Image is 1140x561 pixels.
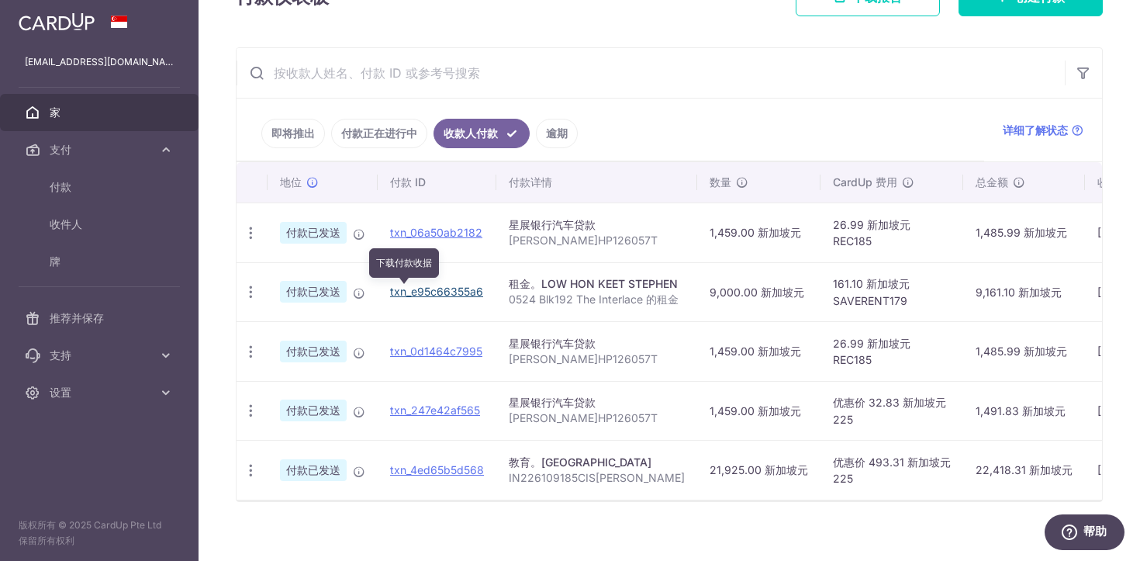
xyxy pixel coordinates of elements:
font: 即将推出 [271,126,315,140]
input: 按收款人姓名、付款 ID 或参考号搜索 [237,48,1065,98]
font: 1,485.99 新加坡元 [976,345,1067,358]
a: txn_247e42af565 [390,403,480,417]
font: 推荐并保存 [50,311,104,324]
font: 付款已发送 [286,345,340,358]
font: 家 [50,106,60,119]
font: 付款已发送 [286,403,340,417]
font: 租金。LOW HON KEET STEPHEN [509,277,678,290]
font: [DATE] [1097,286,1133,299]
font: 总金额 [976,175,1008,189]
font: 付款详情 [509,175,552,189]
font: 版权所有 © 2025 CardUp Pte Ltd 保留所有权利 [19,519,161,546]
font: REC185 [833,354,872,367]
font: 9,000.00 新加坡元 [710,286,804,299]
font: 161.10 新加坡元 [833,277,910,290]
a: txn_06a50ab2182 [390,226,482,239]
font: 优惠价 32.83 新加坡元 [833,396,946,409]
font: 1,459.00 新加坡元 [710,404,801,417]
font: 星展银行汽车贷款 [509,337,596,350]
font: CardUp 费用 [833,175,897,189]
font: 支持 [50,348,71,362]
font: 21,925.00 新加坡元 [710,464,808,477]
img: CardUp [19,12,95,31]
font: 付款 ID [390,175,426,189]
font: 下载付款收据 [376,257,432,268]
font: IN226109185CIS[PERSON_NAME] [509,471,685,484]
font: [DATE] [1097,345,1133,358]
font: 1,459.00 新加坡元 [710,345,801,358]
font: 9,161.10 新加坡元 [976,286,1062,299]
font: SAVERENT179 [833,294,907,307]
font: [DATE] [1097,227,1133,240]
font: 22,418.31 新加坡元 [976,464,1073,477]
font: 星展银行汽车贷款 [509,396,596,409]
font: 付款已发送 [286,285,340,298]
font: 支付 [50,143,71,156]
a: 详细了解状态 [1003,123,1083,138]
font: 0524 Blk192 The Interlace 的租金 [509,293,679,306]
font: 付款正在进行中 [341,126,417,140]
a: txn_e95c66355a6 [390,285,483,298]
font: [PERSON_NAME]HP126057T [509,352,658,365]
font: [EMAIL_ADDRESS][DOMAIN_NAME] [25,56,182,68]
font: [DATE] [1097,404,1133,417]
font: [DATE] [1097,464,1133,477]
font: 付款已发送 [286,463,340,476]
a: txn_4ed65b5d568 [390,463,484,476]
font: 收件人 [50,217,82,230]
font: 逾期 [546,126,568,140]
font: 设置 [50,386,71,399]
font: [PERSON_NAME]HP126057T [509,411,658,424]
font: 详细了解状态 [1003,123,1068,137]
font: 26.99 新加坡元 [833,337,910,350]
font: 地位 [280,175,302,189]
font: 星展银行汽车贷款 [509,218,596,231]
font: [PERSON_NAME]HP126057T [509,234,658,247]
font: 牌 [50,255,60,268]
font: 26.99 新加坡元 [833,218,910,231]
iframe: 打开一个小组件，您可以在其中找到更多信息 [1044,514,1124,553]
font: 225 [833,413,853,426]
font: 数量 [710,175,731,189]
font: 收款人付款 [444,126,498,140]
font: 1,459.00 新加坡元 [710,227,801,240]
font: 付款 [50,180,71,193]
font: 225 [833,473,853,486]
a: txn_0d1464c7995 [390,345,482,358]
font: 1,491.83 新加坡元 [976,404,1066,417]
font: 1,485.99 新加坡元 [976,227,1067,240]
font: REC185 [833,235,872,248]
font: 付款已发送 [286,226,340,239]
font: 教育。[GEOGRAPHIC_DATA] [509,455,651,469]
font: 优惠价 493.31 新加坡元 [833,455,951,469]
